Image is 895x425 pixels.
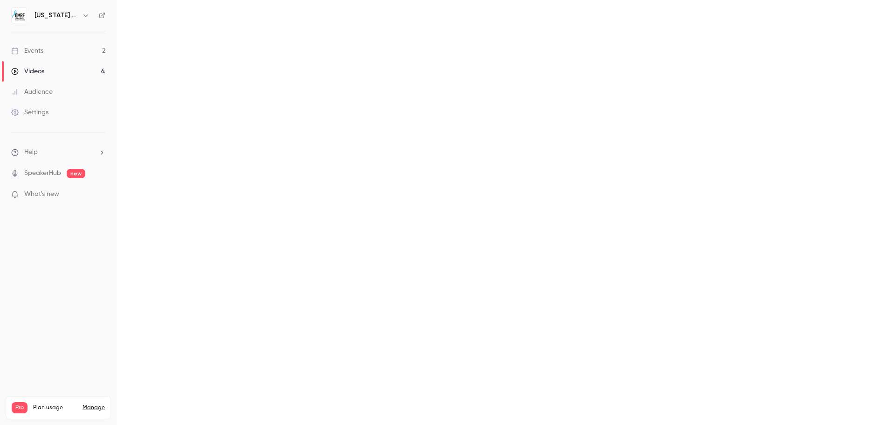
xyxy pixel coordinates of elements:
[24,168,61,178] a: SpeakerHub
[12,8,27,23] img: Oklahoma Medical Research Foundation
[33,404,77,411] span: Plan usage
[24,147,38,157] span: Help
[24,189,59,199] span: What's new
[11,87,53,97] div: Audience
[83,404,105,411] a: Manage
[11,67,44,76] div: Videos
[11,108,48,117] div: Settings
[34,11,78,20] h6: [US_STATE] Medical Research Foundation
[67,169,85,178] span: new
[94,190,105,199] iframe: Noticeable Trigger
[11,147,105,157] li: help-dropdown-opener
[11,46,43,56] div: Events
[12,402,28,413] span: Pro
